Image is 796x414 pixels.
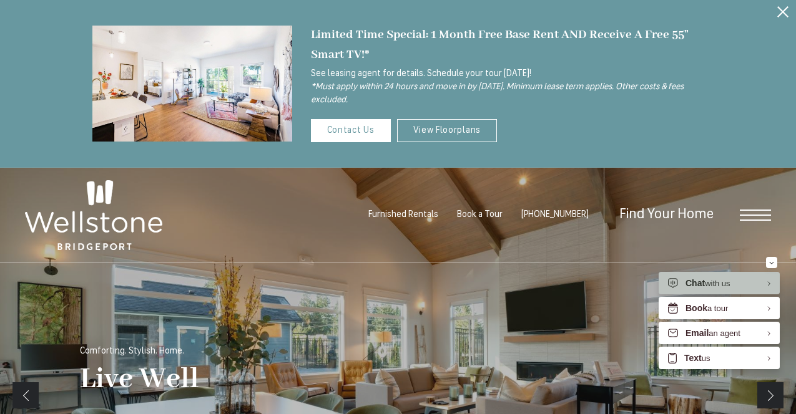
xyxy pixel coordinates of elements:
[521,210,589,219] a: Call us at (253) 400-3144
[521,210,589,219] span: [PHONE_NUMBER]
[12,382,39,408] a: Previous
[457,210,503,219] a: Book a Tour
[757,382,784,408] a: Next
[80,347,184,356] p: Comforting. Stylish. Home.
[619,208,714,222] a: Find Your Home
[80,362,199,398] p: Live Well
[311,67,704,107] p: See leasing agent for details. Schedule your tour [DATE]!
[311,82,684,105] i: *Must apply within 24 hours and move in by [DATE]. Minimum lease term applies. Other costs & fees...
[368,210,438,219] a: Furnished Rentals
[397,119,498,142] a: View Floorplans
[311,119,391,142] a: Contact Us
[740,209,771,221] button: Open Menu
[92,26,292,142] img: Settle into comfort at Wellstone
[25,180,162,250] img: Wellstone
[311,25,704,64] div: Limited Time Special: 1 Month Free Base Rent AND Receive A Free 55” Smart TV!*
